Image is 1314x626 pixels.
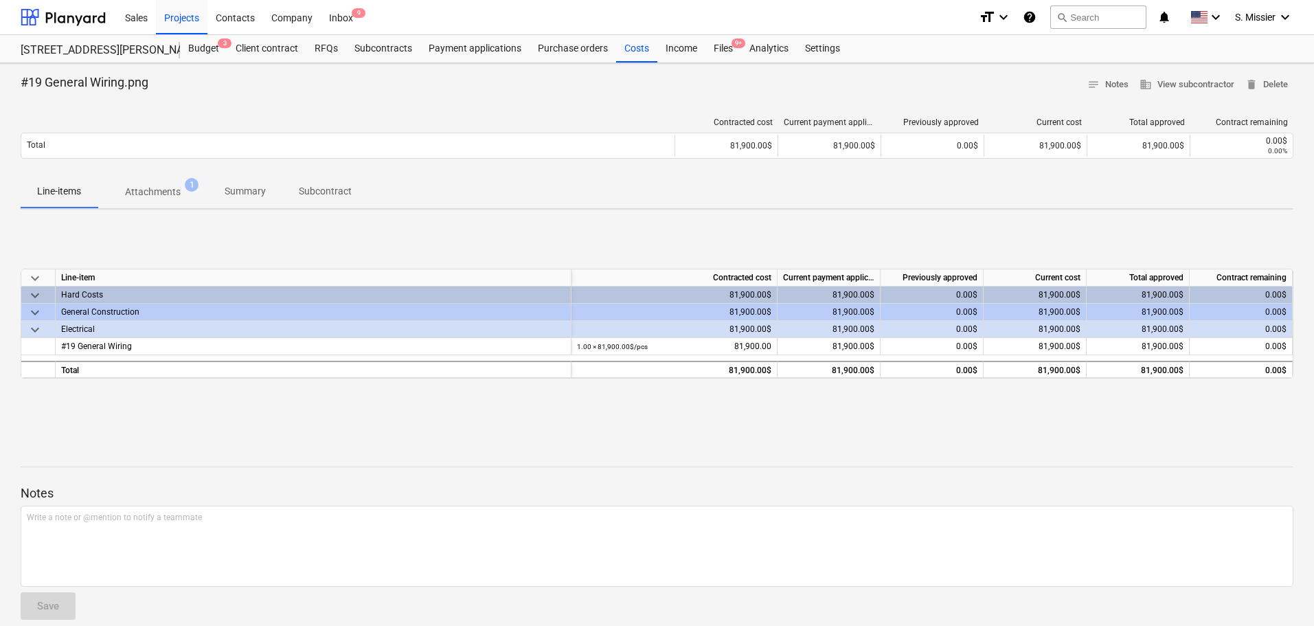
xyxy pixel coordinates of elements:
[1195,338,1287,355] div: 0.00$
[1087,361,1190,378] div: 81,900.00$
[180,35,227,63] div: Budget
[616,35,657,63] a: Costs
[27,304,43,321] span: keyboard_arrow_down
[21,74,148,91] p: #19 General Wiring.png
[778,135,881,157] div: 81,900.00$
[352,8,365,18] span: 9
[1087,321,1190,338] div: 81,900.00$
[1196,136,1287,146] div: 0.00$
[741,35,797,63] a: Analytics
[984,269,1087,287] div: Current cost
[732,38,745,48] span: 9+
[990,118,1082,127] div: Current cost
[1087,287,1190,304] div: 81,900.00$
[1056,12,1067,23] span: search
[887,118,979,127] div: Previously approved
[881,287,984,304] div: 0.00$
[984,304,1087,321] div: 81,900.00$
[27,322,43,338] span: keyboard_arrow_down
[778,338,881,355] div: 81,900.00$
[530,35,616,63] div: Purchase orders
[984,338,1087,355] div: 81,900.00$
[21,485,1293,502] p: Notes
[571,304,778,321] div: 81,900.00$
[420,35,530,63] a: Payment applications
[1087,77,1129,93] span: Notes
[571,361,778,378] div: 81,900.00$
[1195,362,1287,379] div: 0.00$
[306,35,346,63] a: RFQs
[185,178,199,192] span: 1
[984,135,1087,157] div: 81,900.00$
[681,118,773,127] div: Contracted cost
[225,184,266,199] p: Summary
[56,269,571,287] div: Line-item
[571,287,778,304] div: 81,900.00$
[1196,118,1288,127] div: Contract remaining
[1050,5,1146,29] button: Search
[797,35,848,63] a: Settings
[1190,269,1293,287] div: Contract remaining
[778,287,881,304] div: 81,900.00$
[1190,304,1293,321] div: 0.00$
[675,135,778,157] div: 81,900.00$
[571,269,778,287] div: Contracted cost
[1208,9,1224,25] i: keyboard_arrow_down
[778,321,881,338] div: 81,900.00$
[27,139,45,151] p: Total
[1087,135,1190,157] div: 81,900.00$
[577,343,648,350] small: 1.00 × 81,900.00$ / pcs
[784,118,876,127] div: Current payment application
[1245,77,1288,93] span: Delete
[1157,9,1171,25] i: notifications
[346,35,420,63] div: Subcontracts
[881,269,984,287] div: Previously approved
[299,184,352,199] p: Subcontract
[705,35,741,63] a: Files9+
[1235,12,1276,23] span: S. Missier
[180,35,227,63] a: Budget3
[1087,269,1190,287] div: Total approved
[61,324,95,334] span: Electrical
[1140,77,1234,93] span: View subcontractor
[227,35,306,63] a: Client contract
[881,338,984,355] div: 0.00$
[1245,78,1258,91] span: delete
[778,361,881,378] div: 81,900.00$
[21,43,163,58] div: [STREET_ADDRESS][PERSON_NAME]
[984,361,1087,378] div: 81,900.00$
[778,269,881,287] div: Current payment application
[995,9,1012,25] i: keyboard_arrow_down
[881,361,984,378] div: 0.00$
[37,184,81,199] p: Line-items
[56,361,571,378] div: Total
[1087,78,1100,91] span: notes
[984,287,1087,304] div: 81,900.00$
[1140,78,1152,91] span: business
[657,35,705,63] div: Income
[984,321,1087,338] div: 81,900.00$
[705,35,741,63] div: Files
[1093,118,1185,127] div: Total approved
[1082,74,1134,96] button: Notes
[1190,287,1293,304] div: 0.00$
[571,321,778,338] div: 81,900.00$
[1190,321,1293,338] div: 0.00$
[1142,342,1183,351] span: 81,900.00$
[1240,74,1293,96] button: Delete
[577,338,771,355] div: 81,900.00
[1134,74,1240,96] button: View subcontractor
[881,135,984,157] div: 0.00$
[1245,560,1314,626] iframe: Chat Widget
[61,307,139,317] span: General Construction
[218,38,231,48] span: 3
[1277,9,1293,25] i: keyboard_arrow_down
[1087,304,1190,321] div: 81,900.00$
[27,270,43,287] span: keyboard_arrow_down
